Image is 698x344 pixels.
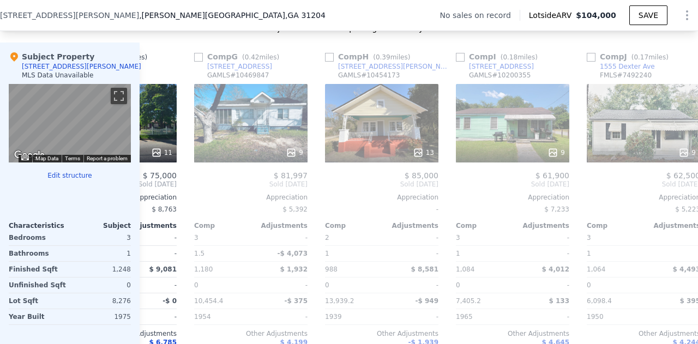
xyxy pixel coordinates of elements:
[587,297,612,305] span: 6,098.4
[9,84,131,162] div: Street View
[152,206,177,213] span: $ 8,763
[282,206,308,213] span: $ 5,392
[535,171,569,180] span: $ 61,900
[194,329,308,338] div: Other Adjustments
[72,293,131,309] div: 8,276
[194,193,308,202] div: Appreciation
[251,221,308,230] div: Adjustments
[194,265,213,273] span: 1,180
[384,246,438,261] div: -
[194,51,284,62] div: Comp G
[676,4,698,26] button: Show Options
[325,180,438,189] span: Sold [DATE]
[325,234,329,242] span: 2
[274,171,308,180] span: $ 81,997
[122,246,177,261] div: -
[194,281,198,289] span: 0
[163,297,177,305] span: -$ 0
[440,10,520,21] div: No sales on record
[456,329,569,338] div: Other Adjustments
[411,265,438,273] span: $ 8,581
[456,193,569,202] div: Appreciation
[285,11,326,20] span: , GA 31204
[286,147,303,158] div: 9
[600,62,655,71] div: 1555 Dexter Ave
[587,51,673,62] div: Comp J
[325,297,354,305] span: 13,939.2
[587,246,641,261] div: 1
[456,281,460,289] span: 0
[576,11,616,20] span: $104,000
[194,309,249,324] div: 1954
[9,246,68,261] div: Bathrooms
[376,53,390,61] span: 0.39
[587,234,591,242] span: 3
[22,62,141,71] div: [STREET_ADDRESS][PERSON_NAME]
[515,246,569,261] div: -
[384,309,438,324] div: -
[194,234,198,242] span: 3
[72,277,131,293] div: 0
[139,10,326,21] span: , [PERSON_NAME][GEOGRAPHIC_DATA]
[284,297,308,305] span: -$ 375
[9,84,131,162] div: Map
[72,230,131,245] div: 3
[547,147,565,158] div: 9
[338,62,452,71] div: [STREET_ADDRESS][PERSON_NAME]
[143,171,177,180] span: $ 75,000
[384,230,438,245] div: -
[549,297,569,305] span: $ 133
[325,265,338,273] span: 988
[87,155,128,161] a: Report a problem
[338,71,400,80] div: GAMLS # 10454173
[469,71,531,80] div: GAMLS # 10200355
[280,265,308,273] span: $ 1,932
[253,230,308,245] div: -
[21,155,29,160] button: Keyboard shortcuts
[194,221,251,230] div: Comp
[35,155,58,162] button: Map Data
[278,250,308,257] span: -$ 4,073
[9,171,131,180] button: Edit structure
[120,221,177,230] div: Adjustments
[325,202,438,217] div: -
[529,10,576,21] span: Lotside ARV
[469,62,534,71] div: [STREET_ADDRESS]
[456,265,474,273] span: 1,084
[325,309,380,324] div: 1939
[111,88,127,104] button: Toggle fullscreen view
[515,230,569,245] div: -
[587,309,641,324] div: 1950
[72,309,131,324] div: 1975
[587,62,655,71] a: 1555 Dexter Ave
[207,71,269,80] div: GAMLS # 10469847
[503,53,518,61] span: 0.18
[678,147,696,158] div: 9
[415,297,438,305] span: -$ 949
[207,62,272,71] div: [STREET_ADDRESS]
[70,221,131,230] div: Subject
[587,221,643,230] div: Comp
[325,193,438,202] div: Appreciation
[515,309,569,324] div: -
[194,180,308,189] span: Sold [DATE]
[151,147,172,158] div: 11
[456,297,481,305] span: 7,405.2
[9,51,94,62] div: Subject Property
[405,171,438,180] span: $ 85,000
[194,62,272,71] a: [STREET_ADDRESS]
[65,155,80,161] a: Terms
[456,234,460,242] span: 3
[194,297,223,305] span: 10,454.4
[634,53,648,61] span: 0.17
[456,221,513,230] div: Comp
[587,281,591,289] span: 0
[369,53,414,61] span: ( miles)
[456,309,510,324] div: 1965
[325,221,382,230] div: Comp
[325,281,329,289] span: 0
[544,206,569,213] span: $ 7,233
[253,277,308,293] div: -
[413,147,434,158] div: 13
[9,309,68,324] div: Year Built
